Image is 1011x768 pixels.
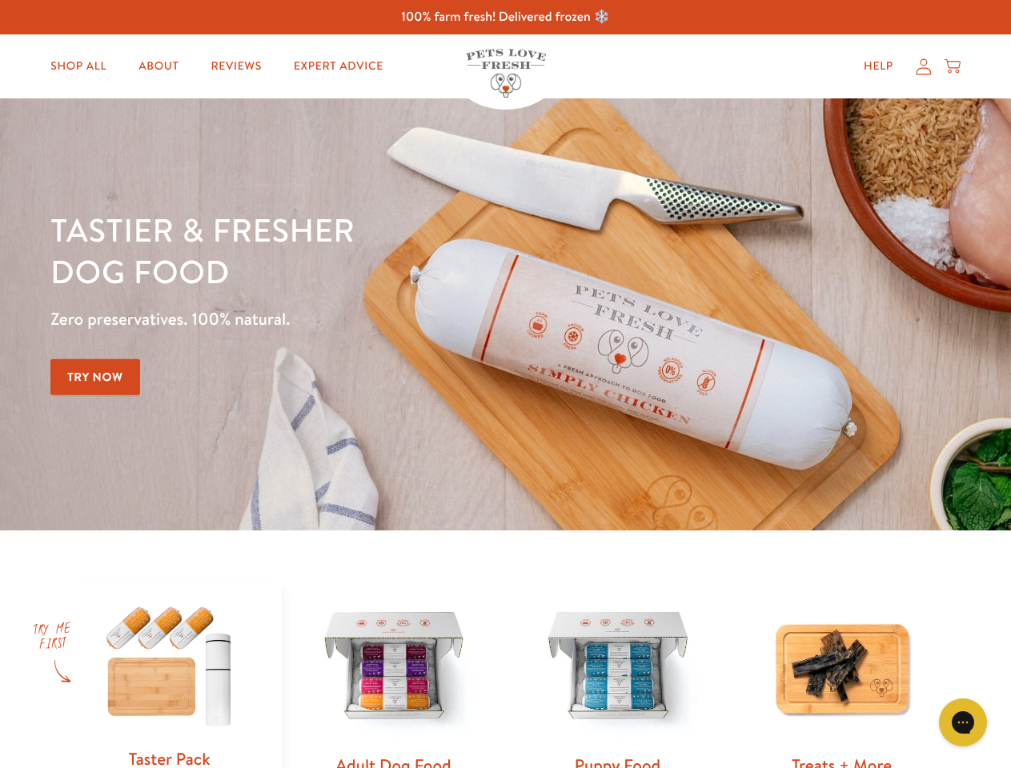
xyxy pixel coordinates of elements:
[126,50,191,82] a: About
[281,50,396,82] a: Expert Advice
[50,359,140,395] a: Try Now
[38,50,119,82] a: Shop All
[50,305,657,334] p: Zero preservatives. 100% natural.
[198,50,274,82] a: Reviews
[466,49,546,98] img: Pets Love Fresh
[50,209,657,292] h1: Tastier & fresher dog food
[851,50,906,82] a: Help
[931,693,995,752] iframe: Gorgias live chat messenger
